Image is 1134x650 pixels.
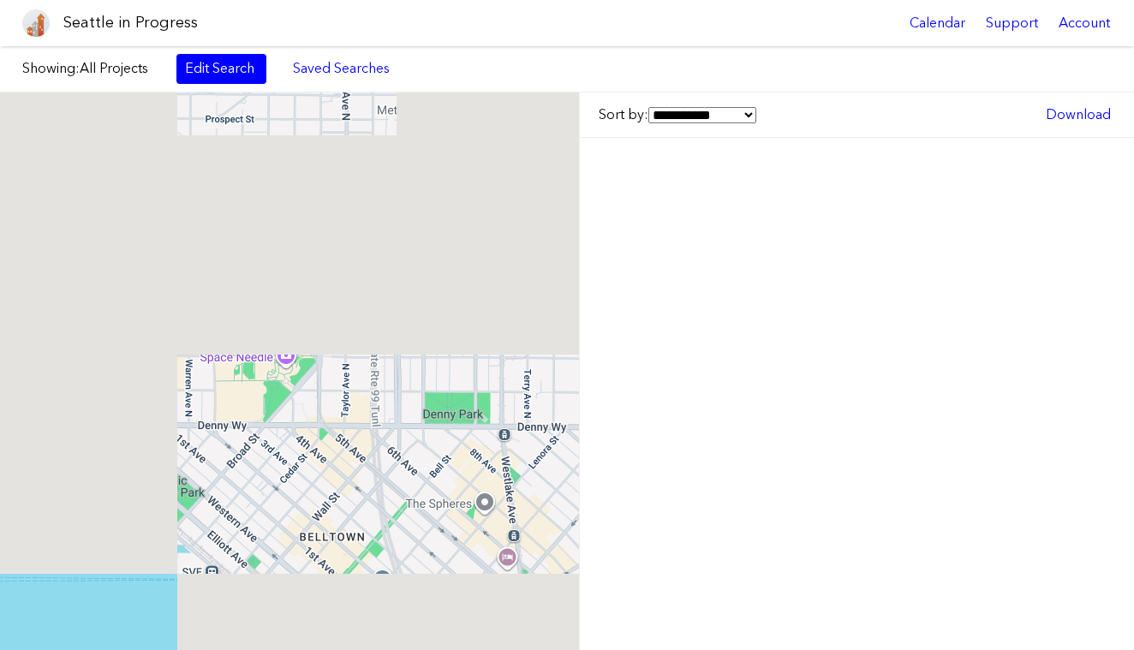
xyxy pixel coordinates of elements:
[648,107,756,123] select: Sort by:
[1037,100,1119,129] a: Download
[80,60,148,76] span: All Projects
[176,54,266,83] a: Edit Search
[63,12,198,33] h1: Seattle in Progress
[22,59,159,78] label: Showing:
[599,105,756,124] label: Sort by:
[283,54,399,83] a: Saved Searches
[22,9,50,37] img: favicon-96x96.png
